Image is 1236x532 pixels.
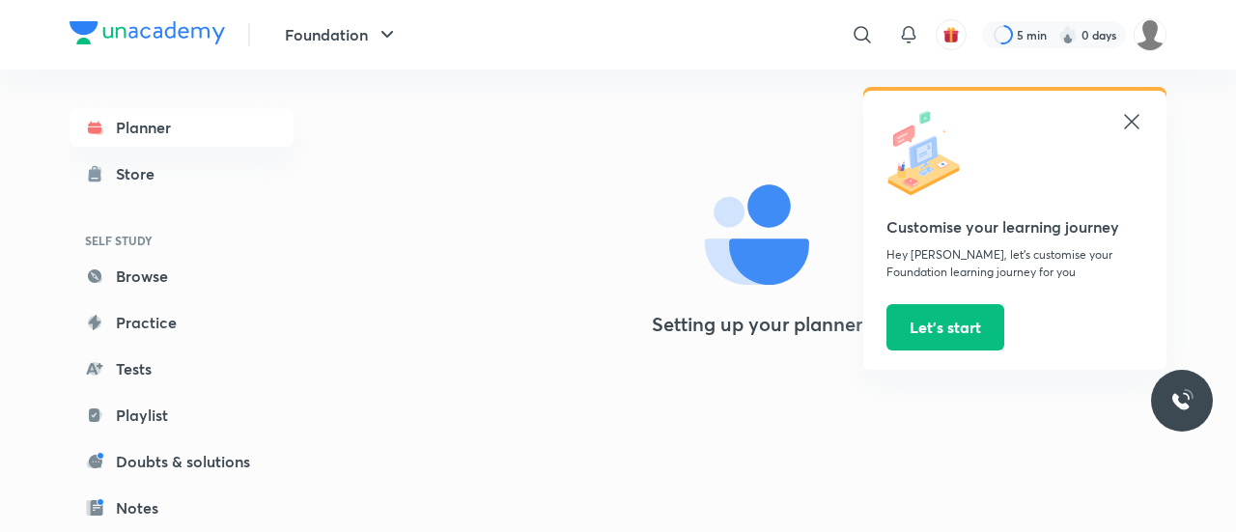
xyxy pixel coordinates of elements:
div: Store [116,162,166,185]
img: icon [886,110,973,197]
a: Practice [70,303,294,342]
img: ttu [1170,389,1194,412]
a: Planner [70,108,294,147]
a: Doubts & solutions [70,442,294,481]
a: Notes [70,489,294,527]
button: avatar [936,19,967,50]
a: Browse [70,257,294,295]
img: Company Logo [70,21,225,44]
a: Playlist [70,396,294,434]
img: Rounak Sharma [1134,18,1166,51]
h6: SELF STUDY [70,224,294,257]
img: streak [1058,25,1078,44]
button: Let’s start [886,304,1004,350]
a: Company Logo [70,21,225,49]
button: Foundation [273,15,410,54]
a: Tests [70,350,294,388]
p: Hey [PERSON_NAME], let’s customise your Foundation learning journey for you [886,246,1143,281]
a: Store [70,154,294,193]
h4: Setting up your planner [652,313,862,336]
h5: Customise your learning journey [886,215,1143,238]
img: avatar [942,26,960,43]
